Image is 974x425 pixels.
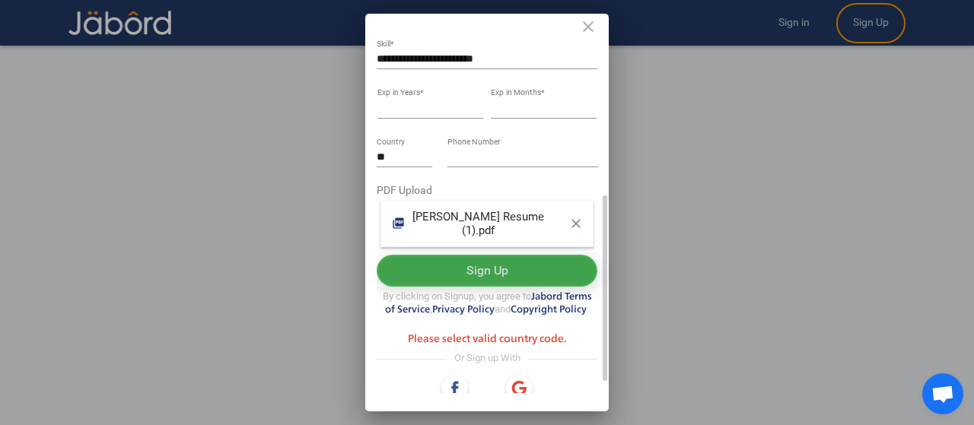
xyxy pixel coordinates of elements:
mat-icon: close [568,216,584,231]
input: Experience [491,102,597,114]
mat-icon: picture_as_pdf [390,217,406,230]
p: By clicking on Signup, you agree to , and . [377,290,597,316]
a: Privacy Policy [432,305,495,315]
a: Jabord Terms of Service [385,292,592,315]
a: Copyright Policy [511,305,587,315]
a: Open chat [922,373,963,414]
mat-icon: close [579,17,597,36]
span: [PERSON_NAME] Resume (1).pdf [406,210,551,237]
label: PDF Upload [377,184,597,196]
span: Or Sign up With [447,352,528,363]
input: country [377,151,432,163]
input: Experience [377,102,483,114]
span: Sign Up [390,259,584,281]
div: Please select valid country code. [377,333,597,346]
